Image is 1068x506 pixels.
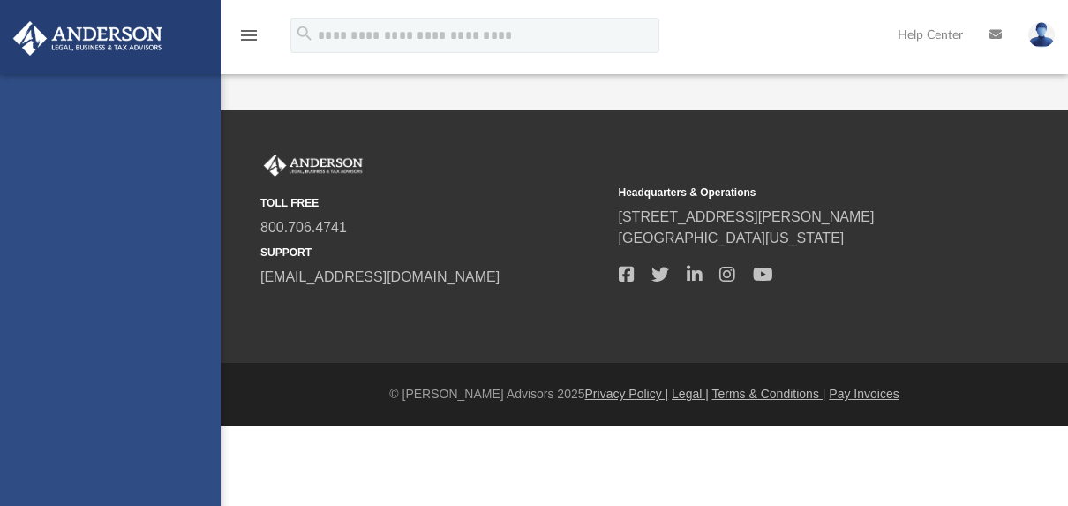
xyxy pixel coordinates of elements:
[238,25,259,46] i: menu
[829,387,899,401] a: Pay Invoices
[260,245,606,261] small: SUPPORT
[619,185,965,200] small: Headquarters & Operations
[260,220,347,235] a: 800.706.4741
[221,385,1068,404] div: © [PERSON_NAME] Advisors 2025
[260,155,366,177] img: Anderson Advisors Platinum Portal
[295,24,314,43] i: search
[712,387,826,401] a: Terms & Conditions |
[1028,22,1055,48] img: User Pic
[619,209,875,224] a: [STREET_ADDRESS][PERSON_NAME]
[8,21,168,56] img: Anderson Advisors Platinum Portal
[238,34,259,46] a: menu
[619,230,845,245] a: [GEOGRAPHIC_DATA][US_STATE]
[260,269,500,284] a: [EMAIL_ADDRESS][DOMAIN_NAME]
[585,387,669,401] a: Privacy Policy |
[260,195,606,211] small: TOLL FREE
[672,387,709,401] a: Legal |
